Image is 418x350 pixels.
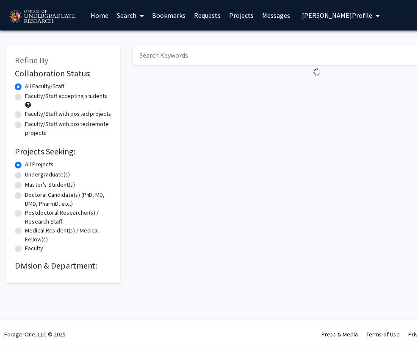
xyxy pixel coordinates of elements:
span: [PERSON_NAME] Profile [302,11,373,20]
div: ForagerOne, LLC © 2025 [4,320,66,350]
label: All Projects [25,160,54,169]
h2: Collaboration Status: [15,68,112,78]
h2: Projects Seeking: [15,147,112,157]
label: Faculty [25,244,43,253]
label: All Faculty/Staff [25,82,64,91]
img: Loading [310,65,325,80]
a: Press & Media [322,331,359,339]
h2: Division & Department: [15,261,112,272]
label: Doctoral Candidate(s) (PhD, MD, DMD, PharmD, etc.) [25,191,112,209]
label: Postdoctoral Researcher(s) / Research Staff [25,209,112,227]
img: University of Maryland Logo [6,6,78,28]
label: Undergraduate(s) [25,171,70,179]
span: Refine By [15,55,48,65]
a: Requests [190,0,225,30]
label: Faculty/Staff with posted remote projects [25,120,112,138]
a: Messages [258,0,295,30]
a: Home [86,0,113,30]
a: Projects [225,0,258,30]
label: Faculty/Staff with posted projects [25,110,112,119]
label: Faculty/Staff accepting students [25,92,108,101]
a: Bookmarks [148,0,190,30]
label: Master's Student(s) [25,181,75,190]
a: Terms of Use [367,331,401,339]
a: Search [113,0,148,30]
label: Medical Resident(s) / Medical Fellow(s) [25,227,112,244]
